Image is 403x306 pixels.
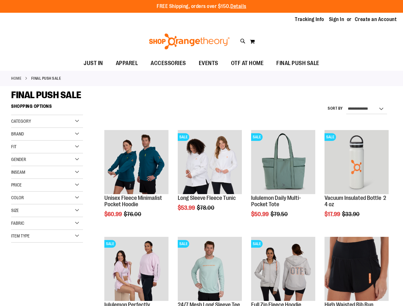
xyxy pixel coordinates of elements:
[157,3,246,10] p: FREE Shipping, orders over $150.
[325,130,389,195] a: Vacuum Insulated Bottle 24 ozSALE
[325,133,336,141] span: SALE
[199,56,218,70] span: EVENTS
[11,233,30,238] span: Item Type
[325,195,386,208] a: Vacuum Insulated Bottle 24 oz
[11,157,26,162] span: Gender
[178,237,242,301] img: Main Image of 1457095
[116,56,138,70] span: APPAREL
[11,182,22,187] span: Price
[104,237,168,301] img: lululemon Perfectly Oversized Cropped Crew
[178,205,196,211] span: $53.99
[325,237,389,302] a: High Waisted Rib Run Shorts
[355,16,397,23] a: Create an Account
[178,237,242,302] a: Main Image of 1457095SALE
[251,237,315,301] img: Main Image of 1457091
[11,144,17,149] span: Fit
[248,127,318,234] div: product
[148,33,231,49] img: Shop Orangetheory
[295,16,324,23] a: Tracking Info
[104,130,168,194] img: Unisex Fleece Minimalist Pocket Hoodie
[175,127,245,227] div: product
[84,56,103,70] span: JUST IN
[178,133,189,141] span: SALE
[11,131,24,136] span: Brand
[197,205,215,211] span: $78.00
[11,90,81,100] span: FINAL PUSH SALE
[251,133,263,141] span: SALE
[104,130,168,195] a: Unisex Fleece Minimalist Pocket Hoodie
[329,16,344,23] a: Sign In
[11,170,25,175] span: Inseam
[151,56,186,70] span: ACCESSORIES
[124,211,142,217] span: $76.00
[321,127,392,234] div: product
[342,211,361,217] span: $33.90
[11,101,83,115] strong: Shopping Options
[251,195,301,208] a: lululemon Daily Multi-Pocket Tote
[178,130,242,194] img: Product image for Fleece Long Sleeve
[328,106,343,111] label: Sort By
[11,221,24,226] span: Fabric
[101,127,172,234] div: product
[325,211,341,217] span: $17.99
[251,211,270,217] span: $50.99
[104,240,116,248] span: SALE
[104,211,123,217] span: $60.99
[271,211,289,217] span: $79.50
[11,195,24,200] span: Color
[104,237,168,302] a: lululemon Perfectly Oversized Cropped CrewSALE
[104,195,162,208] a: Unisex Fleece Minimalist Pocket Hoodie
[276,56,319,70] span: FINAL PUSH SALE
[178,195,236,201] a: Long Sleeve Fleece Tunic
[230,4,246,9] a: Details
[251,130,315,195] a: lululemon Daily Multi-Pocket ToteSALE
[251,130,315,194] img: lululemon Daily Multi-Pocket Tote
[31,76,61,81] strong: FINAL PUSH SALE
[178,130,242,195] a: Product image for Fleece Long SleeveSALE
[11,208,19,213] span: Size
[231,56,264,70] span: OTF AT HOME
[251,237,315,302] a: Main Image of 1457091SALE
[11,119,31,124] span: Category
[178,240,189,248] span: SALE
[325,237,389,301] img: High Waisted Rib Run Shorts
[11,76,21,81] a: Home
[325,130,389,194] img: Vacuum Insulated Bottle 24 oz
[251,240,263,248] span: SALE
